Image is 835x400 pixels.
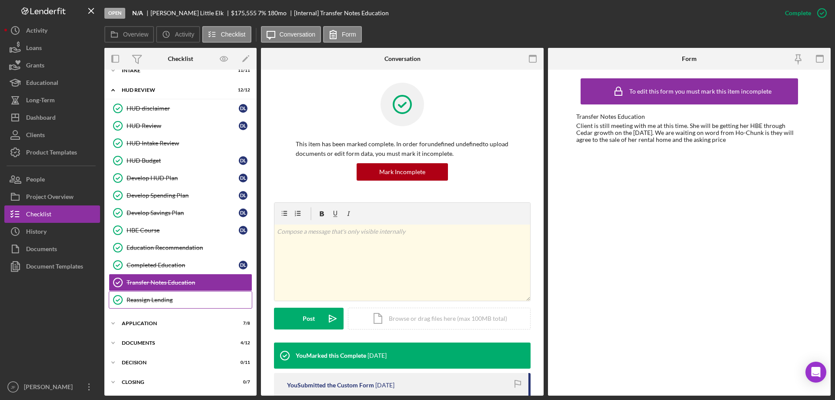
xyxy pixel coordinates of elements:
div: History [26,223,47,242]
button: Activity [156,26,200,43]
div: Long-Term [26,91,55,111]
div: Dashboard [26,109,56,128]
label: Form [342,31,356,38]
div: Documents [26,240,57,260]
div: Grants [26,57,44,76]
div: Project Overview [26,188,73,208]
button: Form [323,26,362,43]
div: 11 / 11 [234,68,250,73]
div: Checklist [26,205,51,225]
label: Activity [175,31,194,38]
div: D L [239,156,247,165]
div: You Submitted the Custom Form [287,382,374,389]
a: Develop Spending PlanDL [109,187,252,204]
div: [PERSON_NAME] Little Elk [150,10,231,17]
div: Closing [122,380,228,385]
div: D L [239,174,247,182]
button: History [4,223,100,240]
div: Form [682,55,697,62]
button: Educational [4,74,100,91]
div: To edit this form you must mark this item incomplete [629,88,772,95]
div: [PERSON_NAME] [22,378,78,398]
div: Open Intercom Messenger [805,362,826,383]
a: HBE CourseDL [109,222,252,239]
label: Conversation [280,31,316,38]
button: Loans [4,39,100,57]
div: Develop Savings Plan [127,209,239,216]
div: HUD disclaimer [127,105,239,112]
div: Activity [26,22,47,41]
div: D L [239,261,247,269]
a: Develop Savings PlanDL [109,204,252,222]
div: 7 / 8 [234,321,250,326]
button: Clients [4,126,100,144]
a: Develop HUD PlanDL [109,169,252,187]
a: Education Recommendation [109,239,252,256]
button: Complete [776,4,831,22]
div: [Internal] Transfer Notes Education [294,10,389,17]
button: Dashboard [4,109,100,126]
div: D L [239,104,247,113]
p: This item has been marked complete. In order for undefined undefined to upload documents or edit ... [296,139,509,159]
a: Reassign Lending [109,291,252,309]
div: Develop Spending Plan [127,192,239,199]
button: Conversation [261,26,321,43]
time: 2025-06-09 14:57 [367,352,387,359]
button: Checklist [202,26,251,43]
button: Project Overview [4,188,100,205]
button: Overview [104,26,154,43]
button: Activity [4,22,100,39]
button: Documents [4,240,100,258]
a: HUD disclaimerDL [109,100,252,117]
div: People [26,171,45,190]
b: N/A [132,10,143,17]
button: Mark Incomplete [357,163,448,181]
div: Documents [122,340,228,346]
button: Grants [4,57,100,74]
div: Intake [122,68,228,73]
div: Transfer Notes Education [127,279,252,286]
div: 7 % [258,10,266,17]
a: Completed EducationDL [109,256,252,274]
div: Clients [26,126,45,146]
div: D L [239,226,247,235]
div: Reassign Lending [127,296,252,303]
div: 0 / 11 [234,360,250,365]
div: Checklist [168,55,193,62]
div: You Marked this Complete [296,352,366,359]
div: Transfer Notes Education [576,113,802,120]
div: D L [239,208,247,217]
a: Document Templates [4,258,100,275]
div: HUD Review [127,122,239,129]
div: Education Recommendation [127,244,252,251]
div: Application [122,321,228,326]
div: 12 / 12 [234,87,250,93]
button: Checklist [4,205,100,223]
div: Post [303,308,315,329]
div: Complete [785,4,811,22]
a: HUD BudgetDL [109,152,252,169]
div: 4 / 12 [234,340,250,346]
label: Checklist [221,31,246,38]
div: Client is still meeting with me at this time. She will be getting her HBE through Cedar growth on... [576,122,802,143]
div: HUD Review [122,87,228,93]
label: Overview [123,31,148,38]
a: Transfer Notes Education [109,274,252,291]
div: Completed Education [127,262,239,269]
div: Decision [122,360,228,365]
a: Product Templates [4,144,100,161]
div: HBE Course [127,227,239,234]
button: People [4,171,100,188]
a: HUD ReviewDL [109,117,252,134]
div: Develop HUD Plan [127,175,239,182]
